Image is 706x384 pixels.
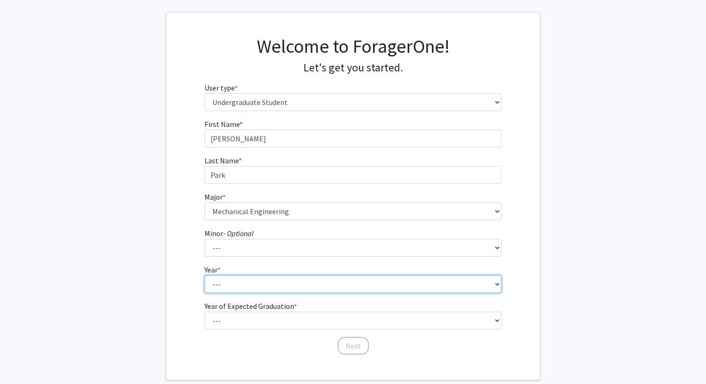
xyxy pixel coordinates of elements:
[205,300,297,312] label: Year of Expected Graduation
[7,342,40,377] iframe: Chat
[205,156,239,165] span: Last Name
[338,337,369,355] button: Next
[205,191,226,202] label: Major
[205,35,502,57] h1: Welcome to ForagerOne!
[223,229,254,238] i: - Optional
[205,228,254,239] label: Minor
[205,119,240,129] span: First Name
[205,61,502,75] h4: Let's get you started.
[205,82,238,93] label: User type
[205,264,220,275] label: Year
